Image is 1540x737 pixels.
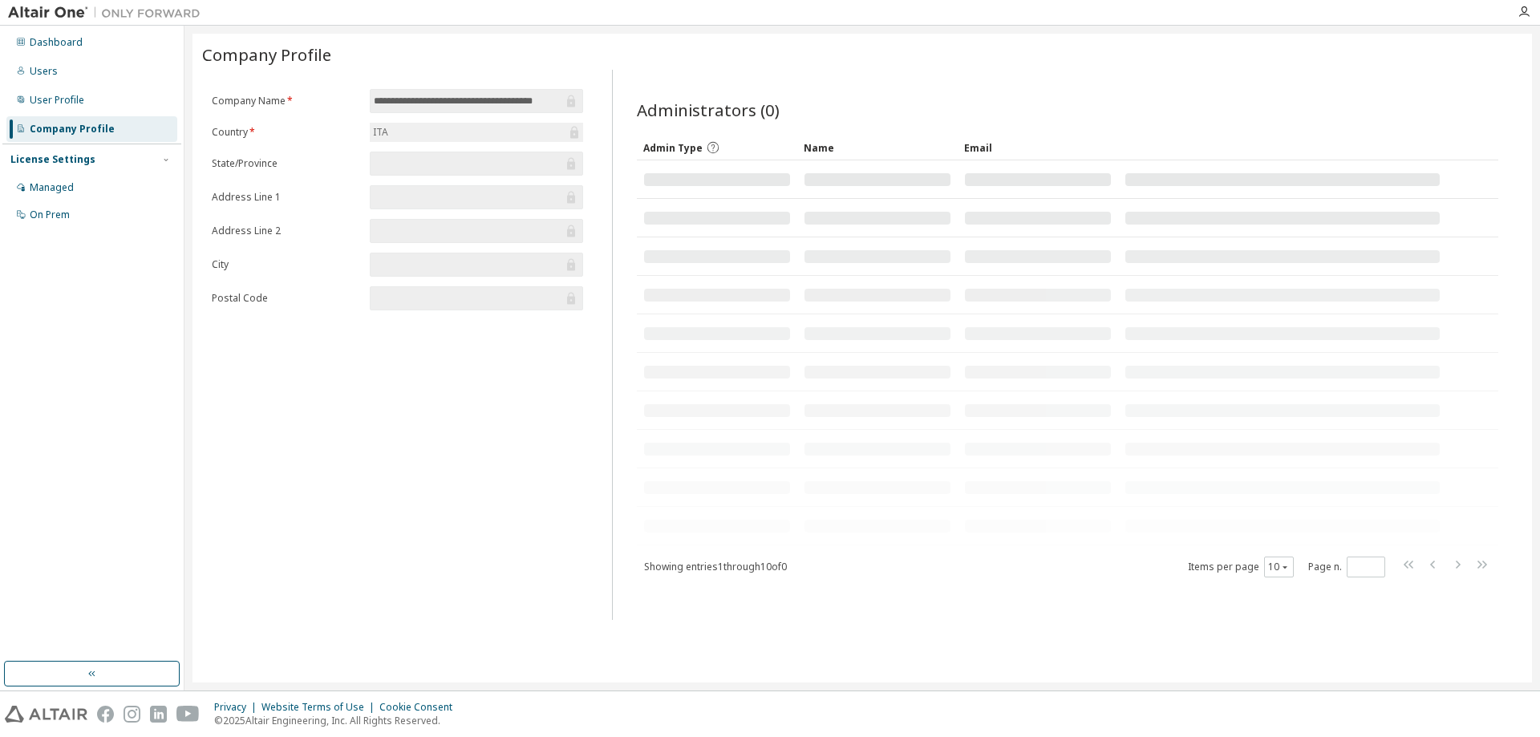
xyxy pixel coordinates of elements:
div: Users [30,65,58,78]
img: facebook.svg [97,706,114,723]
button: 10 [1268,561,1290,573]
div: Name [804,135,951,160]
label: Postal Code [212,292,360,305]
div: Managed [30,181,74,194]
div: Privacy [214,701,261,714]
div: License Settings [10,153,95,166]
span: Showing entries 1 through 10 of 0 [644,560,787,573]
label: Company Name [212,95,360,107]
label: State/Province [212,157,360,170]
span: Items per page [1188,557,1294,577]
img: Altair One [8,5,209,21]
label: Address Line 2 [212,225,360,237]
div: Company Profile [30,123,115,136]
div: Dashboard [30,36,83,49]
div: Cookie Consent [379,701,462,714]
img: altair_logo.svg [5,706,87,723]
label: Address Line 1 [212,191,360,204]
span: Admin Type [643,141,703,155]
div: On Prem [30,209,70,221]
span: Administrators (0) [637,99,780,121]
img: youtube.svg [176,706,200,723]
label: Country [212,126,360,139]
div: ITA [371,124,391,141]
div: Website Terms of Use [261,701,379,714]
div: Email [964,135,1112,160]
div: User Profile [30,94,84,107]
span: Page n. [1308,557,1385,577]
span: Company Profile [202,43,331,66]
div: ITA [370,123,583,142]
p: © 2025 Altair Engineering, Inc. All Rights Reserved. [214,714,462,727]
label: City [212,258,360,271]
img: linkedin.svg [150,706,167,723]
img: instagram.svg [124,706,140,723]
